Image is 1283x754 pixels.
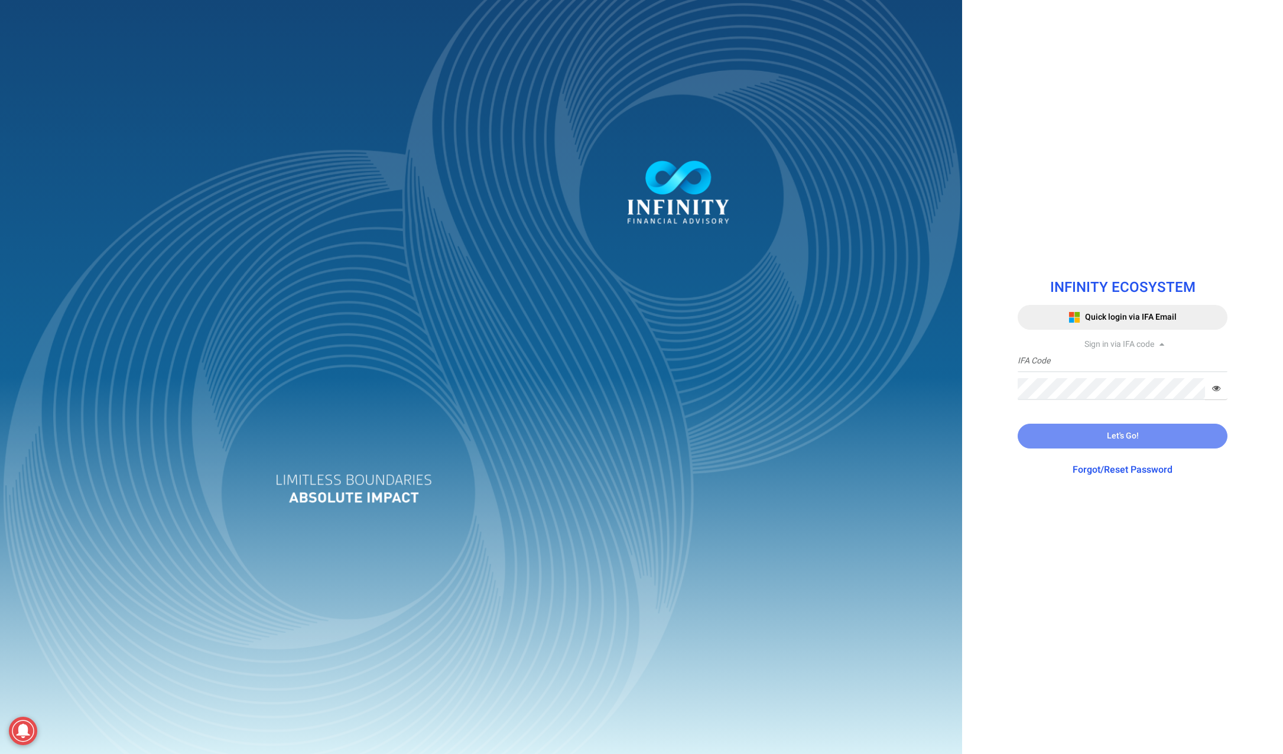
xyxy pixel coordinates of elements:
a: Forgot/Reset Password [1073,463,1172,477]
span: Let's Go! [1107,430,1139,442]
div: Sign in via IFA code [1018,339,1227,350]
span: Quick login via IFA Email [1085,311,1177,323]
span: Sign in via IFA code [1084,338,1154,350]
input: IFA Code [1018,350,1227,372]
button: Let's Go! [1018,424,1227,448]
button: Quick login via IFA Email [1018,305,1227,330]
h1: INFINITY ECOSYSTEM [1018,280,1227,295]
